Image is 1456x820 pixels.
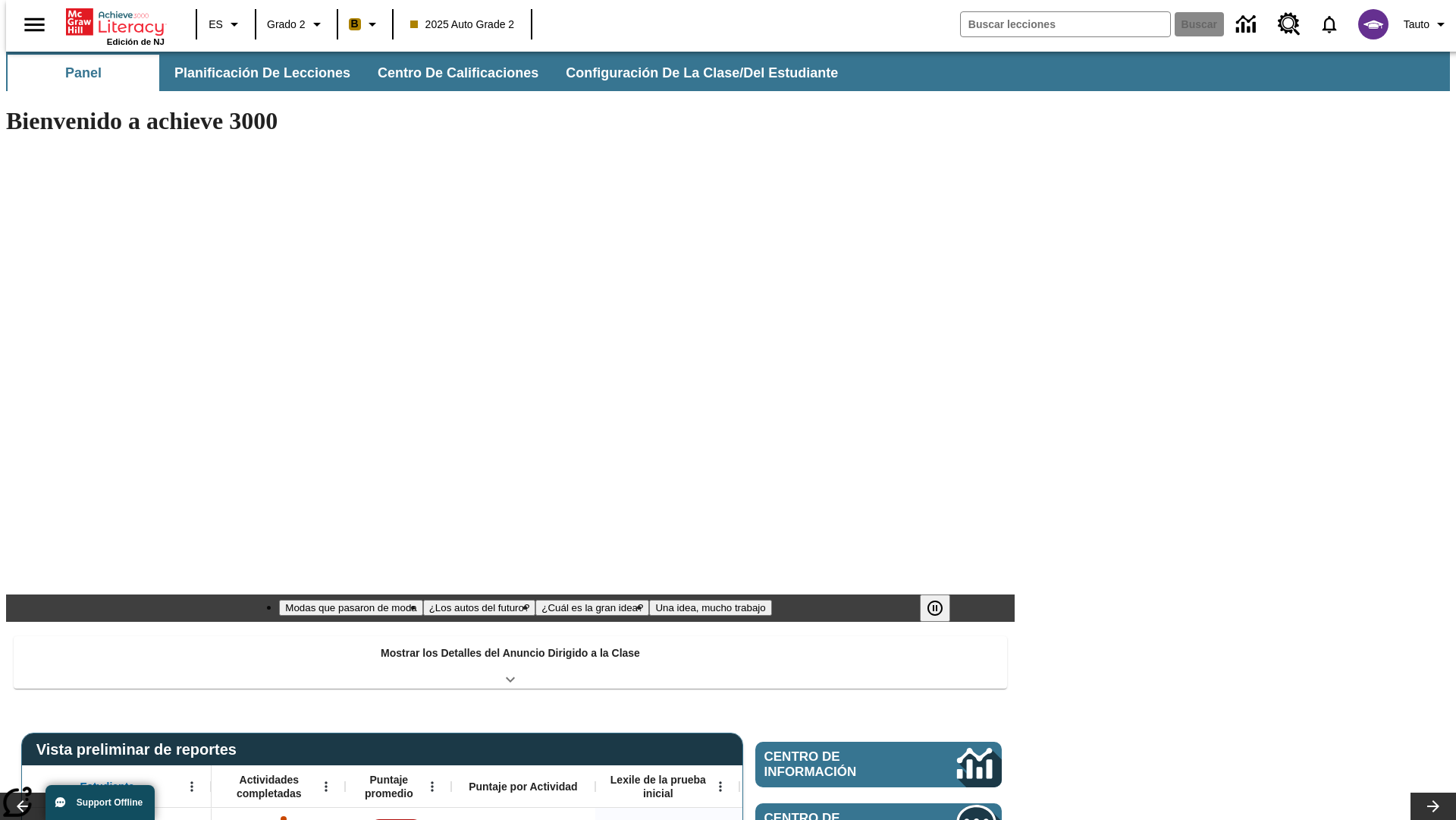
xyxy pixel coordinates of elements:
div: Pausar [920,594,965,622]
button: Diapositiva 4 Una idea, mucho trabajo [649,600,771,616]
button: Abrir menú [421,775,444,798]
a: Notificaciones [1310,5,1349,44]
button: Diapositiva 1 Modas que pasaron de moda [279,600,422,616]
button: Abrir el menú lateral [12,2,57,47]
span: Tauto [1404,17,1429,33]
div: Mostrar los Detalles del Anuncio Dirigido a la Clase [14,636,1007,689]
button: Panel [8,55,159,91]
img: avatar image [1358,9,1389,39]
span: Panel [65,65,102,82]
button: Lenguaje: ES, Selecciona un idioma [202,11,250,38]
span: Lexile de la prueba inicial [603,773,714,800]
a: Portada [66,7,165,37]
button: Abrir menú [709,775,732,798]
span: 2025 Auto Grade 2 [410,17,515,33]
span: Estudiante [80,780,135,793]
button: Centro de calificaciones [366,55,551,91]
span: Centro de información [764,749,906,780]
button: Abrir menú [315,775,337,798]
span: B [351,14,359,33]
button: Pausar [920,594,950,622]
button: Escoja un nuevo avatar [1349,5,1398,44]
span: Configuración de la clase/del estudiante [566,65,838,82]
div: Subbarra de navegación [6,52,1450,91]
span: Centro de calificaciones [378,65,538,82]
button: Carrusel de lecciones, seguir [1410,793,1456,820]
span: Grado 2 [267,17,306,33]
button: Abrir menú [180,775,203,798]
span: Planificación de lecciones [174,65,350,82]
body: Máximo 600 caracteres Presiona Escape para desactivar la barra de herramientas Presiona Alt + F10... [6,12,221,26]
h1: Bienvenido a achieve 3000 [6,107,1015,135]
span: Puntaje promedio [353,773,425,800]
button: Configuración de la clase/del estudiante [554,55,850,91]
button: Perfil/Configuración [1398,11,1456,38]
button: Planificación de lecciones [162,55,362,91]
p: Mostrar los Detalles del Anuncio Dirigido a la Clase [381,645,640,661]
span: Puntaje por Actividad [469,780,577,793]
span: Vista preliminar de reportes [36,741,244,758]
span: Support Offline [77,797,143,808]
span: Edición de NJ [107,37,165,46]
span: Actividades completadas [219,773,319,800]
button: Diapositiva 2 ¿Los autos del futuro? [423,600,536,616]
button: Diapositiva 3 ¿Cuál es la gran idea? [535,600,649,616]
button: Grado: Grado 2, Elige un grado [261,11,332,38]
button: Boost El color de la clase es anaranjado claro. Cambiar el color de la clase. [343,11,388,38]
div: Portada [66,5,165,46]
div: Subbarra de navegación [6,55,852,91]
button: Support Offline [45,785,155,820]
span: ES [209,17,223,33]
a: Centro de información [1227,4,1269,46]
input: Buscar campo [961,12,1170,36]
a: Centro de información [755,742,1002,787]
a: Centro de recursos, Se abrirá en una pestaña nueva. [1269,4,1310,45]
